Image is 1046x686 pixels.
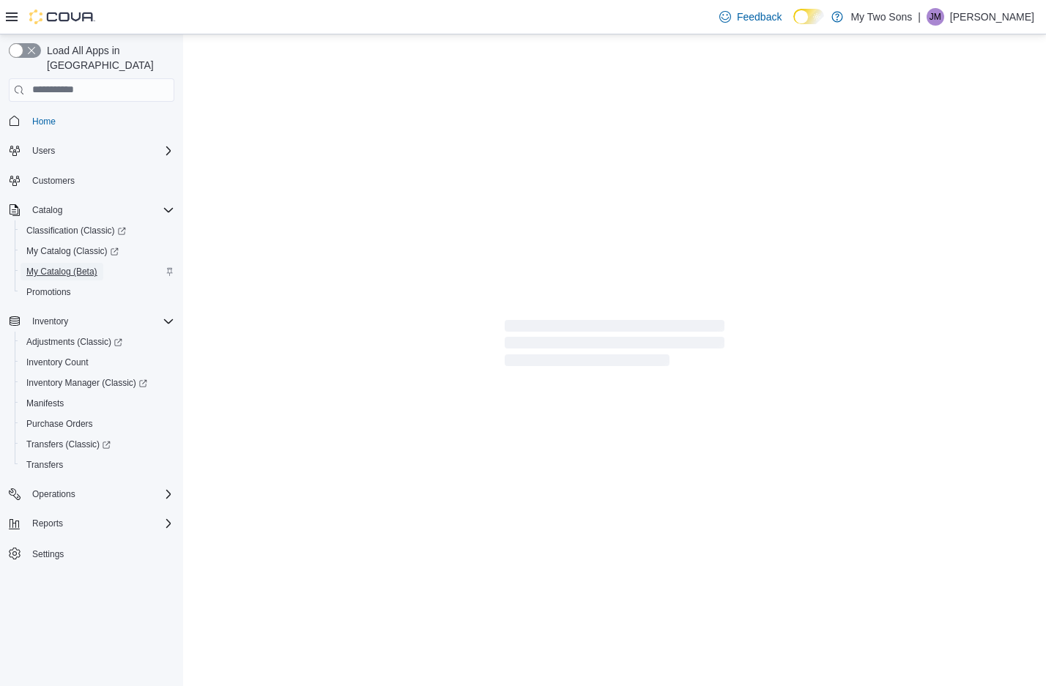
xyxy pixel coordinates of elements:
[26,459,63,471] span: Transfers
[26,113,62,130] a: Home
[32,175,75,187] span: Customers
[26,142,61,160] button: Users
[9,105,174,603] nav: Complex example
[26,286,71,298] span: Promotions
[26,418,93,430] span: Purchase Orders
[3,111,180,132] button: Home
[21,283,77,301] a: Promotions
[26,142,174,160] span: Users
[26,377,147,389] span: Inventory Manager (Classic)
[3,141,180,161] button: Users
[21,436,174,453] span: Transfers (Classic)
[21,436,116,453] a: Transfers (Classic)
[26,544,174,562] span: Settings
[3,170,180,191] button: Customers
[32,116,56,127] span: Home
[26,313,174,330] span: Inventory
[15,282,180,302] button: Promotions
[21,263,103,280] a: My Catalog (Beta)
[21,263,174,280] span: My Catalog (Beta)
[32,488,75,500] span: Operations
[26,225,126,236] span: Classification (Classic)
[737,10,782,24] span: Feedback
[3,513,180,534] button: Reports
[21,354,94,371] a: Inventory Count
[3,484,180,504] button: Operations
[26,201,68,219] button: Catalog
[26,485,174,503] span: Operations
[26,172,81,190] a: Customers
[950,8,1034,26] p: [PERSON_NAME]
[793,24,794,25] span: Dark Mode
[15,261,180,282] button: My Catalog (Beta)
[26,398,64,409] span: Manifests
[21,333,128,351] a: Adjustments (Classic)
[21,283,174,301] span: Promotions
[918,8,921,26] p: |
[21,456,174,474] span: Transfers
[26,201,174,219] span: Catalog
[15,414,180,434] button: Purchase Orders
[32,204,62,216] span: Catalog
[26,439,111,450] span: Transfers (Classic)
[21,354,174,371] span: Inventory Count
[3,311,180,332] button: Inventory
[32,548,64,560] span: Settings
[850,8,912,26] p: My Two Sons
[21,222,132,239] a: Classification (Classic)
[930,8,941,26] span: JM
[15,332,180,352] a: Adjustments (Classic)
[26,515,69,532] button: Reports
[793,9,824,24] input: Dark Mode
[15,455,180,475] button: Transfers
[21,222,174,239] span: Classification (Classic)
[21,395,70,412] a: Manifests
[26,171,174,190] span: Customers
[26,266,97,277] span: My Catalog (Beta)
[32,145,55,157] span: Users
[26,336,122,348] span: Adjustments (Classic)
[26,545,70,563] a: Settings
[21,333,174,351] span: Adjustments (Classic)
[3,543,180,564] button: Settings
[15,373,180,393] a: Inventory Manager (Classic)
[15,220,180,241] a: Classification (Classic)
[32,518,63,529] span: Reports
[505,323,724,370] span: Loading
[26,515,174,532] span: Reports
[15,434,180,455] a: Transfers (Classic)
[15,352,180,373] button: Inventory Count
[21,415,174,433] span: Purchase Orders
[32,316,68,327] span: Inventory
[21,415,99,433] a: Purchase Orders
[713,2,787,31] a: Feedback
[26,357,89,368] span: Inventory Count
[927,8,944,26] div: Jessica Mason
[21,374,174,392] span: Inventory Manager (Classic)
[26,112,174,130] span: Home
[15,393,180,414] button: Manifests
[21,395,174,412] span: Manifests
[41,43,174,72] span: Load All Apps in [GEOGRAPHIC_DATA]
[21,456,69,474] a: Transfers
[21,242,125,260] a: My Catalog (Classic)
[26,313,74,330] button: Inventory
[21,374,153,392] a: Inventory Manager (Classic)
[29,10,95,24] img: Cova
[26,245,119,257] span: My Catalog (Classic)
[3,200,180,220] button: Catalog
[21,242,174,260] span: My Catalog (Classic)
[15,241,180,261] a: My Catalog (Classic)
[26,485,81,503] button: Operations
